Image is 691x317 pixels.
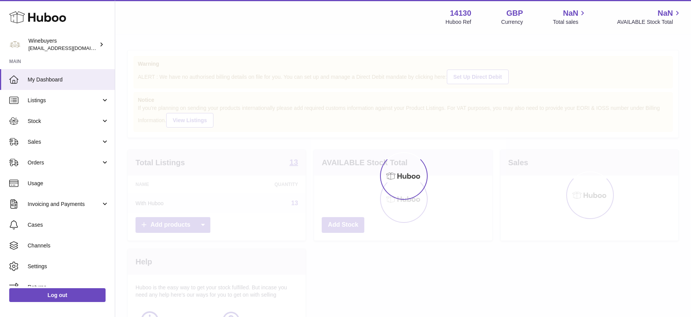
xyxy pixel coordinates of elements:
[9,39,21,50] img: ben@winebuyers.com
[28,242,109,249] span: Channels
[617,8,682,26] a: NaN AVAILABLE Stock Total
[28,284,109,291] span: Returns
[28,118,101,125] span: Stock
[28,76,109,83] span: My Dashboard
[28,37,98,52] div: Winebuyers
[501,18,523,26] div: Currency
[617,18,682,26] span: AVAILABLE Stock Total
[28,138,101,146] span: Sales
[28,263,109,270] span: Settings
[658,8,673,18] span: NaN
[506,8,523,18] strong: GBP
[28,159,101,166] span: Orders
[450,8,471,18] strong: 14130
[28,97,101,104] span: Listings
[28,45,113,51] span: [EMAIL_ADDRESS][DOMAIN_NAME]
[28,201,101,208] span: Invoicing and Payments
[28,221,109,229] span: Cases
[446,18,471,26] div: Huboo Ref
[563,8,578,18] span: NaN
[28,180,109,187] span: Usage
[9,288,106,302] a: Log out
[553,18,587,26] span: Total sales
[553,8,587,26] a: NaN Total sales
